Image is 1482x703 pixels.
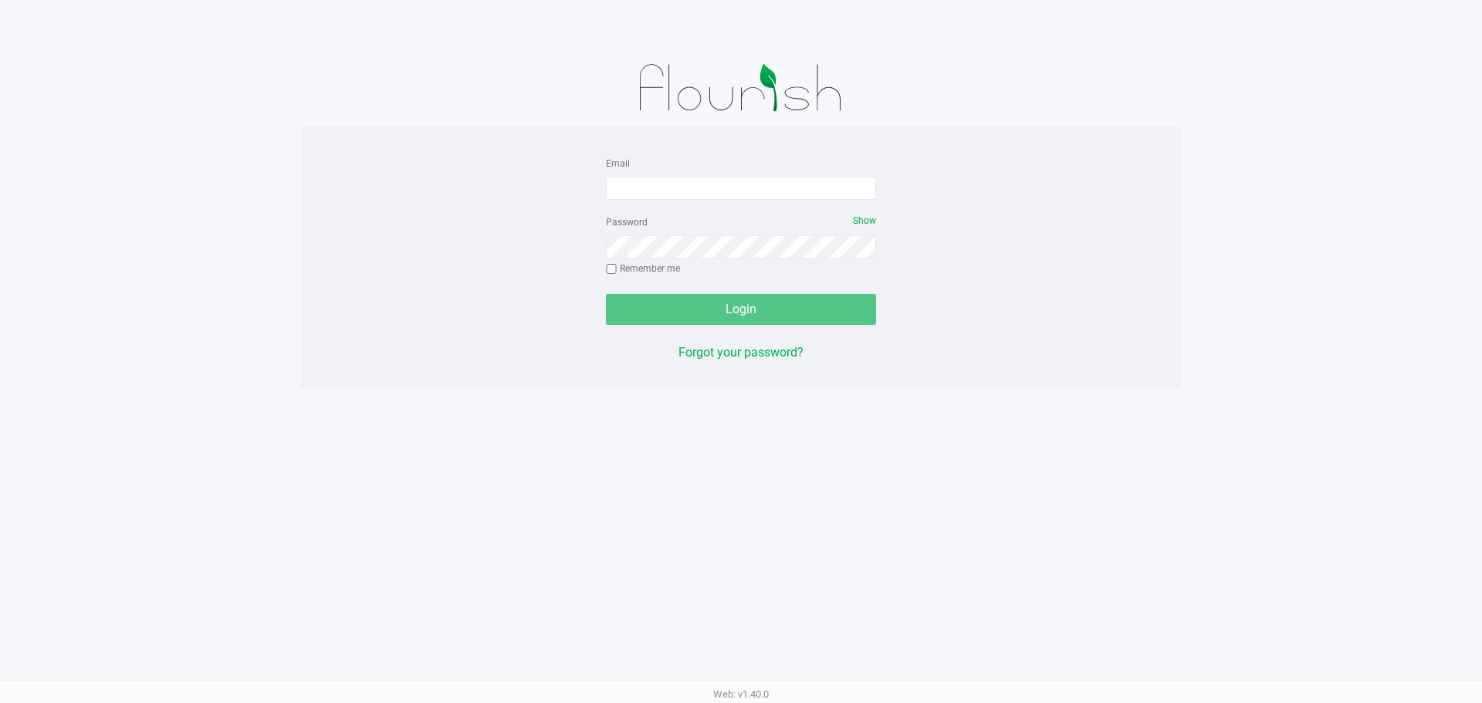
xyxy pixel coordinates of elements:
label: Email [606,157,630,171]
input: Remember me [606,264,617,275]
label: Remember me [606,262,680,275]
span: Show [853,215,876,226]
span: Web: v1.40.0 [713,688,769,700]
button: Forgot your password? [678,343,804,362]
label: Password [606,215,648,229]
